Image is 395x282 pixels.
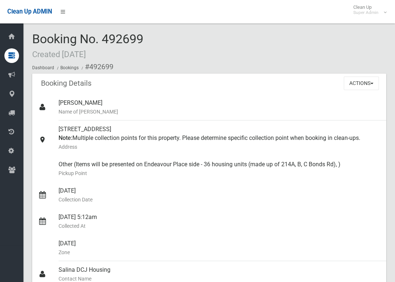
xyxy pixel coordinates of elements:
small: Created [DATE] [32,49,86,59]
header: Booking Details [32,76,100,90]
small: Super Admin [353,10,379,15]
div: [DATE] [59,235,380,261]
div: [PERSON_NAME] [59,94,380,120]
span: Booking No. 492699 [32,31,143,60]
small: Collection Date [59,195,380,204]
div: [STREET_ADDRESS] Multiple collection points for this property. Please determine specific collecti... [59,120,380,156]
li: #492699 [80,60,113,74]
small: Name of [PERSON_NAME] [59,107,380,116]
a: Dashboard [32,65,54,70]
span: Clean Up [350,4,386,15]
button: Actions [344,77,379,90]
small: Collected At [59,222,380,230]
div: Other (Items will be presented on Endeavour Place side - 36 housing units (made up of 214A, B, C ... [59,156,380,182]
span: Clean Up ADMIN [7,8,52,15]
small: Address [59,142,380,151]
small: Pickup Point [59,169,380,178]
small: Zone [59,248,380,257]
a: Bookings [60,65,79,70]
div: [DATE] [59,182,380,208]
div: [DATE] 5:12am [59,208,380,235]
strong: Note: [59,134,72,141]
